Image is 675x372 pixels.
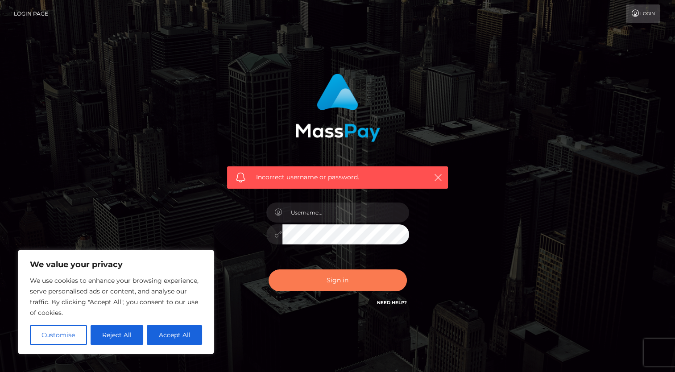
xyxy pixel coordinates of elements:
button: Sign in [269,269,407,291]
a: Login Page [14,4,48,23]
img: MassPay Login [295,74,380,142]
button: Customise [30,325,87,345]
button: Accept All [147,325,202,345]
a: Need Help? [377,300,407,306]
p: We use cookies to enhance your browsing experience, serve personalised ads or content, and analys... [30,275,202,318]
p: We value your privacy [30,259,202,270]
div: We value your privacy [18,250,214,354]
button: Reject All [91,325,144,345]
input: Username... [282,203,409,223]
a: Login [626,4,660,23]
span: Incorrect username or password. [256,173,419,182]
